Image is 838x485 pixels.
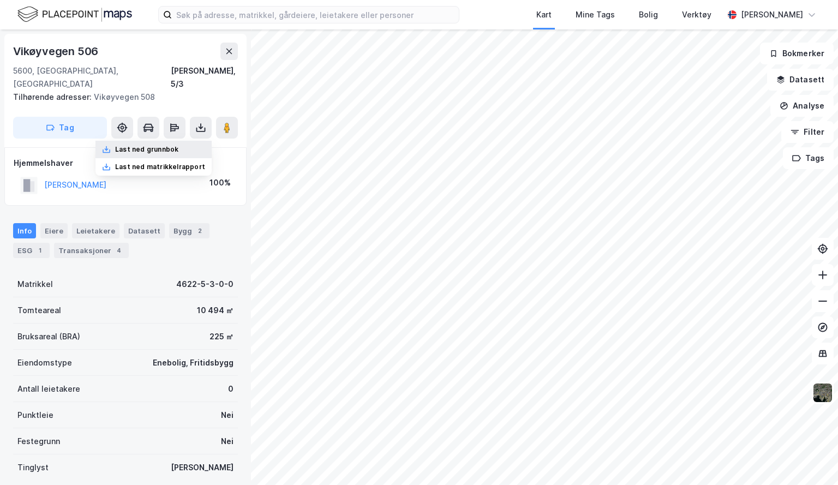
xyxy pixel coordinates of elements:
[17,356,72,369] div: Eiendomstype
[115,163,205,171] div: Last ned matrikkelrapport
[767,69,834,91] button: Datasett
[13,92,94,101] span: Tilhørende adresser:
[72,223,119,238] div: Leietakere
[14,157,237,170] div: Hjemmelshaver
[171,461,234,474] div: [PERSON_NAME]
[169,223,209,238] div: Bygg
[783,433,838,485] div: Kontrollprogram for chat
[17,435,60,448] div: Festegrunn
[13,43,100,60] div: Vikøyvegen 506
[228,382,234,396] div: 0
[54,243,129,258] div: Transaksjoner
[197,304,234,317] div: 10 494 ㎡
[770,95,834,117] button: Analyse
[639,8,658,21] div: Bolig
[209,176,231,189] div: 100%
[176,278,234,291] div: 4622-5-3-0-0
[576,8,615,21] div: Mine Tags
[13,243,50,258] div: ESG
[17,278,53,291] div: Matrikkel
[171,64,238,91] div: [PERSON_NAME], 5/3
[221,409,234,422] div: Nei
[13,117,107,139] button: Tag
[783,147,834,169] button: Tags
[781,121,834,143] button: Filter
[17,330,80,343] div: Bruksareal (BRA)
[40,223,68,238] div: Eiere
[221,435,234,448] div: Nei
[812,382,833,403] img: 9k=
[209,330,234,343] div: 225 ㎡
[17,304,61,317] div: Tomteareal
[17,409,53,422] div: Punktleie
[17,382,80,396] div: Antall leietakere
[172,7,459,23] input: Søk på adresse, matrikkel, gårdeiere, leietakere eller personer
[760,43,834,64] button: Bokmerker
[113,245,124,256] div: 4
[13,223,36,238] div: Info
[194,225,205,236] div: 2
[682,8,711,21] div: Verktøy
[34,245,45,256] div: 1
[17,5,132,24] img: logo.f888ab2527a4732fd821a326f86c7f29.svg
[124,223,165,238] div: Datasett
[153,356,234,369] div: Enebolig, Fritidsbygg
[783,433,838,485] iframe: Chat Widget
[115,145,178,154] div: Last ned grunnbok
[536,8,552,21] div: Kart
[741,8,803,21] div: [PERSON_NAME]
[13,64,171,91] div: 5600, [GEOGRAPHIC_DATA], [GEOGRAPHIC_DATA]
[13,91,229,104] div: Vikøyvegen 508
[17,461,49,474] div: Tinglyst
